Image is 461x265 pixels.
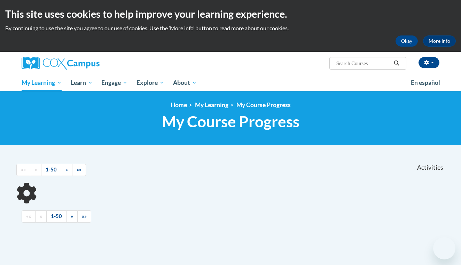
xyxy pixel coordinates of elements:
span: » [71,213,73,219]
a: My Learning [17,75,66,91]
a: End [72,164,86,176]
span: Explore [136,79,164,87]
button: Account Settings [419,57,439,68]
a: Engage [97,75,132,91]
input: Search Courses [336,59,391,67]
a: Cox Campus [22,57,154,70]
a: 1-50 [41,164,61,176]
span: «« [21,167,26,172]
img: Cox Campus [22,57,100,70]
h2: This site uses cookies to help improve your learning experience. [5,7,456,21]
span: My Course Progress [162,112,299,131]
span: Activities [417,164,443,171]
iframe: Button to launch messaging window [433,237,455,259]
a: End [77,210,91,223]
span: Engage [101,79,127,87]
a: More Info [423,35,456,47]
button: Search [391,59,402,67]
span: En español [411,79,440,86]
a: Next [61,164,72,176]
span: Learn [71,79,93,87]
a: 1-50 [46,210,67,223]
a: En español [406,75,445,90]
button: Okay [396,35,418,47]
a: Begining [16,164,30,176]
span: «« [26,213,31,219]
a: My Learning [195,101,228,109]
span: »» [77,167,81,172]
a: Next [66,210,78,223]
a: Previous [35,210,47,223]
a: Home [171,101,187,109]
div: Main menu [11,75,450,91]
span: « [34,167,37,172]
a: My Course Progress [236,101,291,109]
a: Learn [66,75,97,91]
span: »» [82,213,87,219]
span: About [173,79,197,87]
span: » [65,167,68,172]
a: Explore [132,75,169,91]
p: By continuing to use the site you agree to our use of cookies. Use the ‘More info’ button to read... [5,24,456,32]
a: Begining [22,210,36,223]
a: Previous [30,164,41,176]
span: My Learning [22,79,62,87]
span: « [40,213,42,219]
a: About [169,75,202,91]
